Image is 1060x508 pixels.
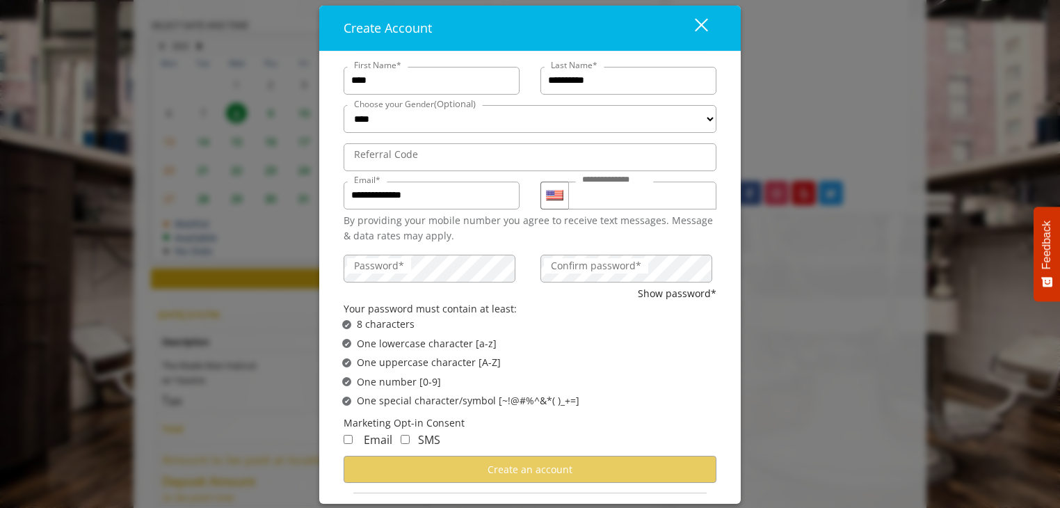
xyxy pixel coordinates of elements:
[344,182,520,209] input: Email
[544,258,648,273] label: Confirm password*
[364,432,392,447] span: Email
[344,213,716,244] div: By providing your mobile number you agree to receive text messages. Message & data rates may apply.
[357,336,497,351] span: One lowercase character [a-z]
[344,415,716,431] div: Marketing Opt-in Consent
[347,97,483,111] label: Choose your Gender
[434,97,476,110] span: (Optional)
[544,58,604,72] label: Last Name*
[1034,207,1060,301] button: Feedback - Show survey
[357,393,579,408] span: One special character/symbol [~!@#%^&*( )_+=]
[344,255,515,283] input: Password
[347,147,425,162] label: Referral Code
[357,317,415,332] span: 8 characters
[357,374,441,389] span: One number [0-9]
[540,255,712,283] input: ConfirmPassword
[344,19,432,36] span: Create Account
[344,435,353,444] input: Receive Marketing Email
[344,301,716,317] div: Your password must contain at least:
[401,435,410,444] input: Receive Marketing SMS
[679,17,707,38] div: close dialog
[540,182,568,209] div: Country
[344,357,350,368] span: ✔
[344,319,350,330] span: ✔
[540,67,716,95] input: Lastname
[1041,221,1053,269] span: Feedback
[347,258,411,273] label: Password*
[344,67,520,95] input: FirstName
[418,432,440,447] span: SMS
[344,105,716,133] select: Choose your Gender
[344,338,350,349] span: ✔
[344,143,716,171] input: ReferralCode
[488,463,572,476] span: Create an account
[357,355,501,370] span: One uppercase character [A-Z]
[347,58,408,72] label: First Name*
[344,376,350,388] span: ✔
[344,395,350,406] span: ✔
[347,173,387,186] label: Email*
[669,14,716,42] button: close dialog
[344,456,716,483] button: Create an account
[638,286,716,301] button: Show password*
